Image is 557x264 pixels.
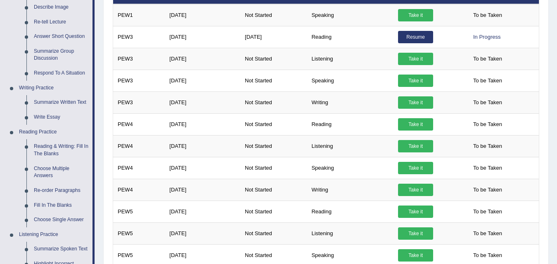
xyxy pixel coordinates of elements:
td: Not Started [240,157,307,179]
td: Writing [307,91,393,113]
span: To be Taken [469,140,506,152]
td: [DATE] [165,91,240,113]
span: To be Taken [469,9,506,21]
a: Summarize Group Discussion [30,44,92,66]
td: PEW4 [113,135,165,157]
a: Writing Practice [15,81,92,96]
td: PEW5 [113,201,165,222]
td: Listening [307,222,393,244]
td: Speaking [307,70,393,91]
td: Reading [307,113,393,135]
td: PEW4 [113,157,165,179]
td: [DATE] [165,157,240,179]
a: Write Essay [30,110,92,125]
td: [DATE] [165,4,240,26]
td: Not Started [240,70,307,91]
a: Re-order Paragraphs [30,183,92,198]
td: PEW4 [113,179,165,201]
a: Take it [398,75,433,87]
span: To be Taken [469,227,506,240]
td: [DATE] [165,113,240,135]
td: Not Started [240,135,307,157]
td: Reading [307,26,393,48]
td: [DATE] [165,179,240,201]
td: Listening [307,48,393,70]
td: Speaking [307,157,393,179]
a: Reading & Writing: Fill In The Blanks [30,139,92,161]
span: To be Taken [469,162,506,174]
td: Not Started [240,4,307,26]
td: [DATE] [165,26,240,48]
a: Choose Single Answer [30,213,92,227]
td: Not Started [240,48,307,70]
a: Fill In The Blanks [30,198,92,213]
td: Not Started [240,222,307,244]
td: Not Started [240,179,307,201]
td: Not Started [240,201,307,222]
a: Take it [398,162,433,174]
a: Take it [398,140,433,152]
a: Respond To A Situation [30,66,92,81]
span: To be Taken [469,75,506,87]
span: To be Taken [469,206,506,218]
span: To be Taken [469,118,506,131]
td: PEW3 [113,48,165,70]
a: Re-tell Lecture [30,15,92,30]
td: PEW1 [113,4,165,26]
td: Listening [307,135,393,157]
td: PEW4 [113,113,165,135]
td: Writing [307,179,393,201]
td: [DATE] [240,26,307,48]
td: Reading [307,201,393,222]
td: Not Started [240,91,307,113]
a: Take it [398,206,433,218]
a: Answer Short Question [30,29,92,44]
a: Take it [398,227,433,240]
td: PEW3 [113,91,165,113]
td: [DATE] [165,70,240,91]
a: Take it [398,249,433,262]
span: To be Taken [469,53,506,65]
a: Take it [398,53,433,65]
a: Listening Practice [15,227,92,242]
a: Take it [398,184,433,196]
a: Summarize Written Text [30,95,92,110]
td: [DATE] [165,222,240,244]
a: Take it [398,118,433,131]
a: Choose Multiple Answers [30,161,92,183]
span: To be Taken [469,249,506,262]
a: Take it [398,96,433,109]
td: PEW3 [113,26,165,48]
td: [DATE] [165,135,240,157]
td: [DATE] [165,201,240,222]
a: Resume [398,31,433,43]
td: PEW5 [113,222,165,244]
td: Speaking [307,4,393,26]
a: Summarize Spoken Text [30,242,92,257]
span: To be Taken [469,184,506,196]
a: Take it [398,9,433,21]
a: Reading Practice [15,125,92,140]
div: In Progress [469,31,505,43]
td: [DATE] [165,48,240,70]
td: Not Started [240,113,307,135]
span: To be Taken [469,96,506,109]
td: PEW3 [113,70,165,91]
